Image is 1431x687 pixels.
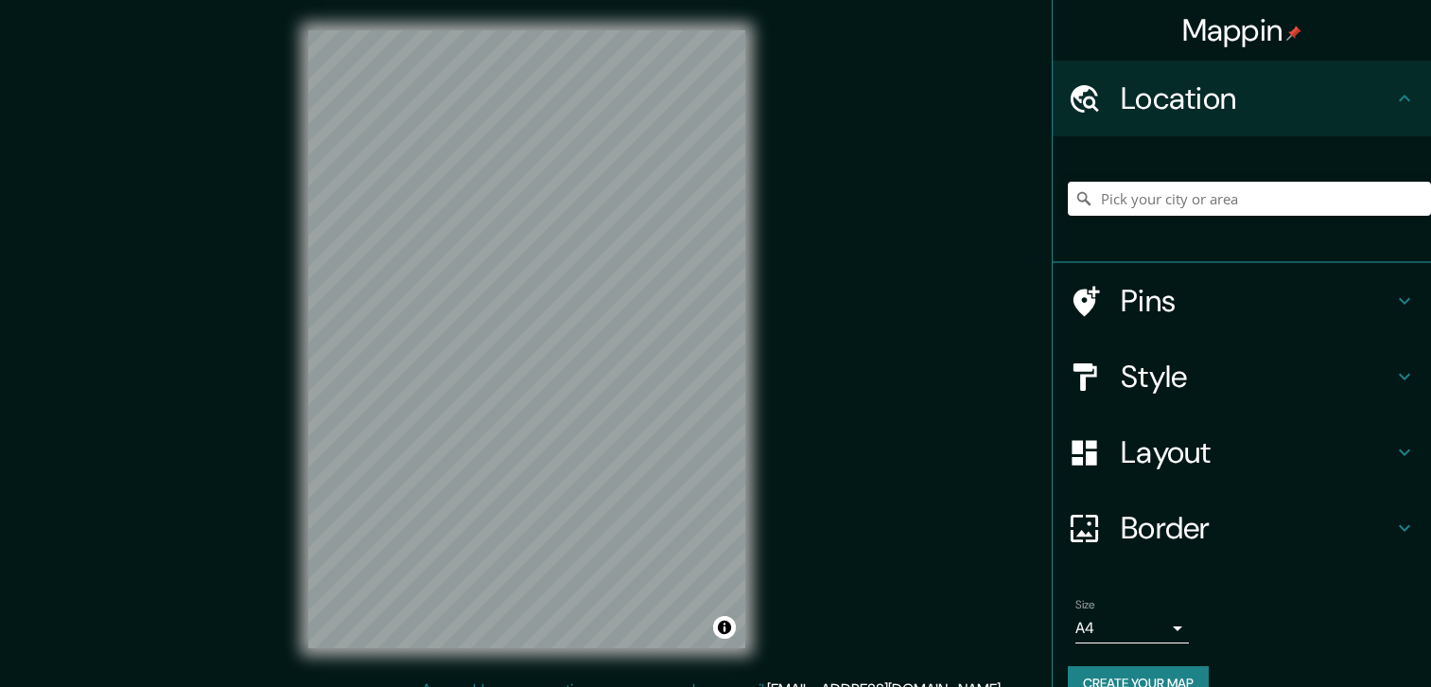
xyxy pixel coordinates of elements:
[1075,613,1189,643] div: A4
[1053,490,1431,566] div: Border
[1182,11,1302,49] h4: Mappin
[1053,263,1431,339] div: Pins
[1121,358,1393,396] h4: Style
[713,616,736,639] button: Toggle attribution
[1053,61,1431,136] div: Location
[1053,339,1431,414] div: Style
[1121,433,1393,471] h4: Layout
[1286,26,1301,41] img: pin-icon.png
[308,30,745,648] canvas: Map
[1068,182,1431,216] input: Pick your city or area
[1121,79,1393,117] h4: Location
[1075,597,1095,613] label: Size
[1121,509,1393,547] h4: Border
[1121,282,1393,320] h4: Pins
[1053,414,1431,490] div: Layout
